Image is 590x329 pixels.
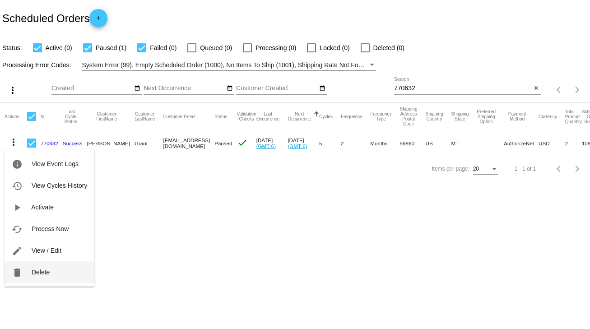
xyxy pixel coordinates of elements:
mat-icon: cached [12,224,23,235]
mat-icon: delete [12,267,23,278]
mat-icon: info [12,159,23,170]
span: Delete [32,269,50,276]
span: Activate [31,204,54,211]
mat-icon: history [12,181,23,191]
span: Process Now [32,225,69,232]
span: View / Edit [32,247,61,254]
span: View Event Logs [32,160,79,167]
mat-icon: edit [12,246,23,256]
span: View Cycles History [32,182,87,189]
mat-icon: play_arrow [12,202,23,213]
